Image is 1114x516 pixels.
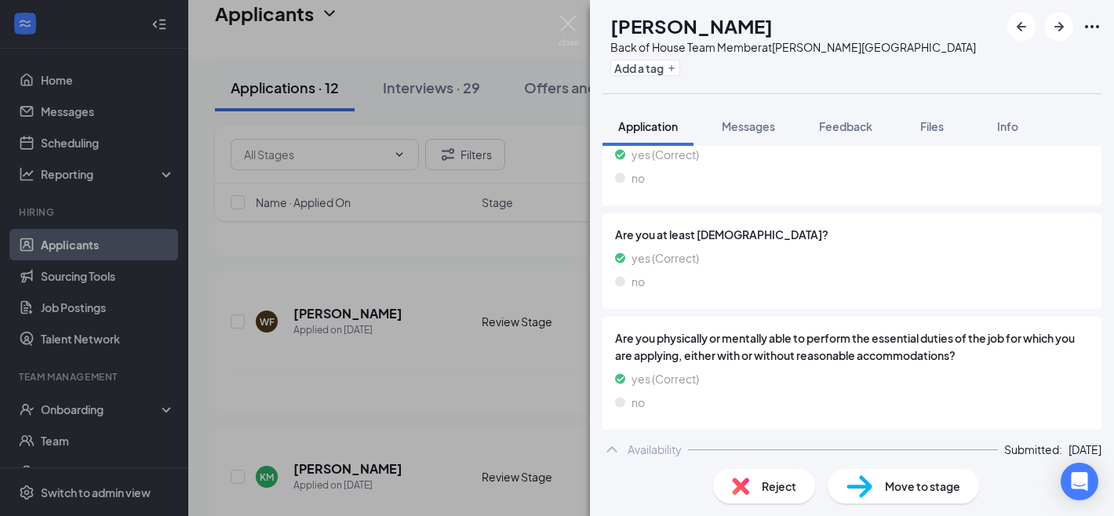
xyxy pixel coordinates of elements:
span: yes (Correct) [632,146,699,163]
button: ArrowLeftNew [1007,13,1036,41]
button: PlusAdd a tag [610,60,680,76]
span: yes (Correct) [632,249,699,267]
svg: Ellipses [1083,17,1101,36]
span: Application [618,119,678,133]
div: Open Intercom Messenger [1061,463,1098,500]
svg: ArrowRight [1050,17,1068,36]
h1: [PERSON_NAME] [610,13,773,39]
span: Reject [762,478,796,495]
svg: Plus [667,64,676,73]
div: Availability [628,442,682,457]
span: [DATE] [1068,441,1101,458]
svg: ChevronUp [603,440,621,459]
span: Are you at least [DEMOGRAPHIC_DATA]? [615,226,1089,243]
span: Info [997,119,1018,133]
span: yes (Correct) [632,370,699,387]
span: Feedback [819,119,872,133]
span: Are you physically or mentally able to perform the essential duties of the job for which you are ... [615,329,1089,364]
span: no [632,394,645,411]
span: Messages [722,119,775,133]
button: ArrowRight [1045,13,1073,41]
div: Back of House Team Member at [PERSON_NAME][GEOGRAPHIC_DATA] [610,39,976,55]
span: no [632,273,645,290]
svg: ArrowLeftNew [1012,17,1031,36]
span: Move to stage [885,478,960,495]
span: no [632,169,645,187]
span: Submitted: [1004,441,1062,458]
span: Files [920,119,944,133]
